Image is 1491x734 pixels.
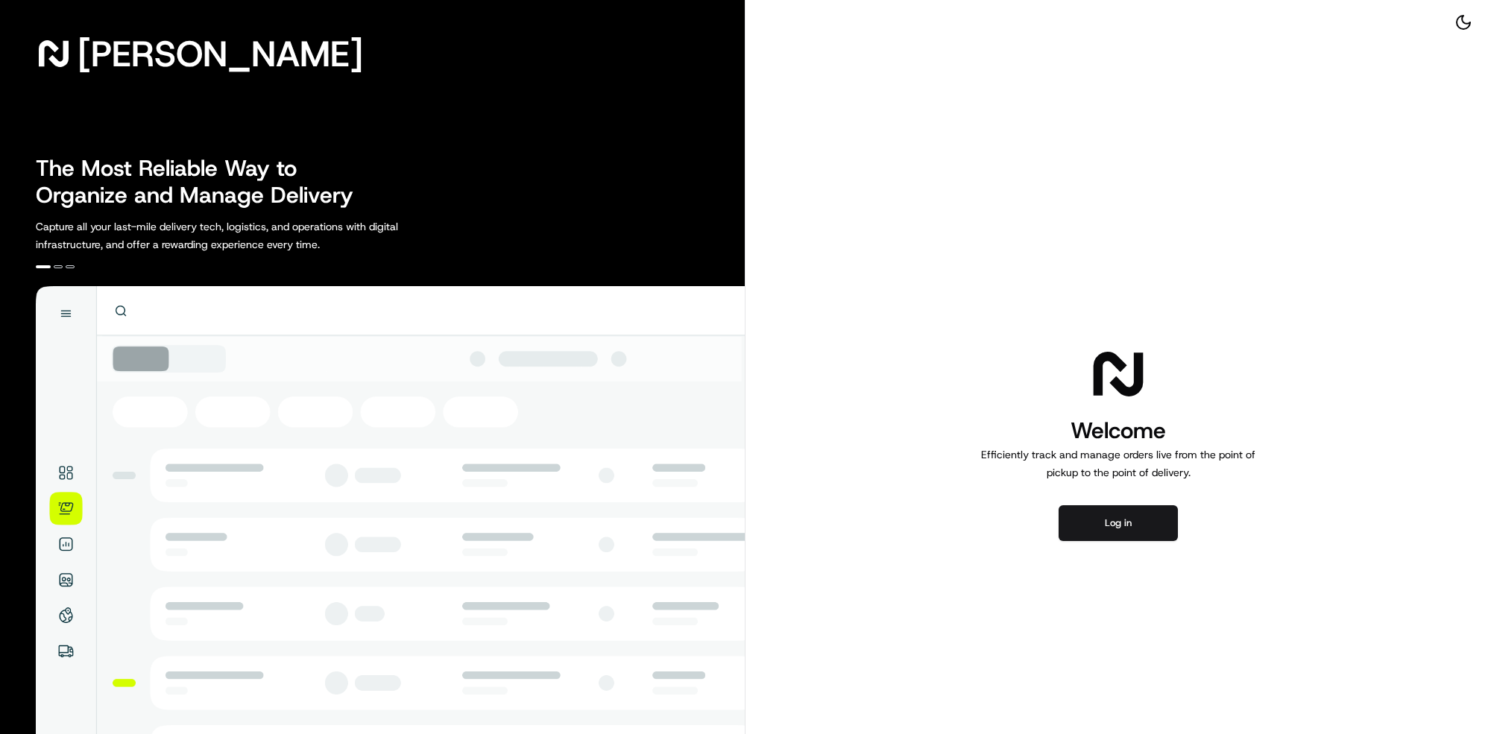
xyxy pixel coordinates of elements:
[1059,505,1178,541] button: Log in
[975,416,1261,446] h1: Welcome
[36,218,465,253] p: Capture all your last-mile delivery tech, logistics, and operations with digital infrastructure, ...
[36,155,370,209] h2: The Most Reliable Way to Organize and Manage Delivery
[975,446,1261,481] p: Efficiently track and manage orders live from the point of pickup to the point of delivery.
[78,39,363,69] span: [PERSON_NAME]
